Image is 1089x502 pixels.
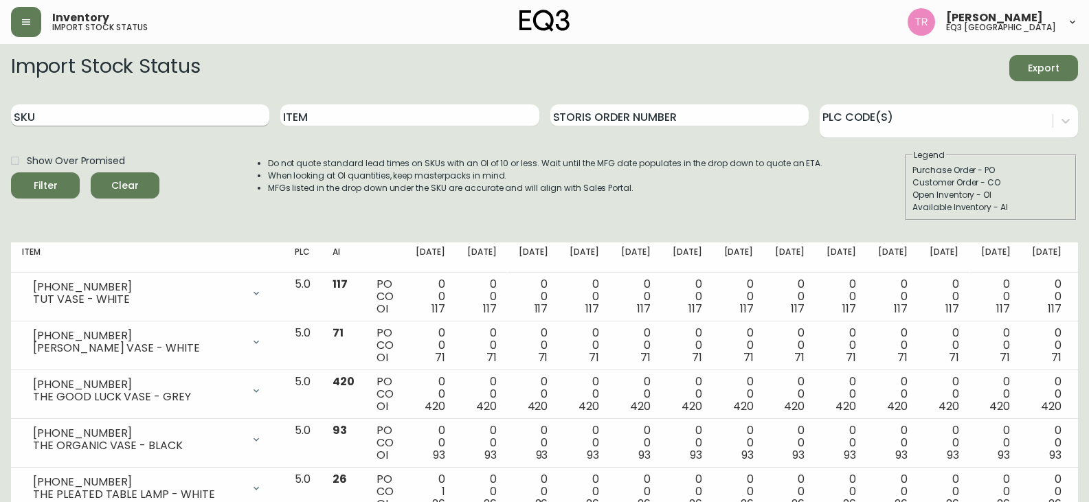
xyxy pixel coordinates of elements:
[102,177,148,194] span: Clear
[673,376,702,413] div: 0 0
[792,447,805,463] span: 93
[816,242,867,273] th: [DATE]
[998,447,1010,463] span: 93
[894,301,908,317] span: 117
[570,278,599,315] div: 0 0
[912,201,1069,214] div: Available Inventory - AI
[970,242,1022,273] th: [DATE]
[741,447,754,463] span: 93
[673,327,702,364] div: 0 0
[284,419,322,468] td: 5.0
[638,447,651,463] span: 93
[673,278,702,315] div: 0 0
[724,327,754,364] div: 0 0
[996,301,1010,317] span: 117
[930,424,959,461] div: 0 0
[878,327,908,364] div: 0 0
[682,398,702,414] span: 420
[897,350,908,365] span: 71
[690,447,702,463] span: 93
[52,23,148,32] h5: import stock status
[842,301,856,317] span: 117
[930,327,959,364] div: 0 0
[775,278,805,315] div: 0 0
[483,301,497,317] span: 117
[377,350,388,365] span: OI
[377,301,388,317] span: OI
[878,278,908,315] div: 0 0
[878,424,908,461] div: 0 0
[570,327,599,364] div: 0 0
[585,301,599,317] span: 117
[621,327,651,364] div: 0 0
[912,149,946,161] legend: Legend
[456,242,508,273] th: [DATE]
[947,447,959,463] span: 93
[535,301,548,317] span: 117
[33,330,243,342] div: [PHONE_NUMBER]
[536,447,548,463] span: 93
[835,398,856,414] span: 420
[919,242,970,273] th: [DATE]
[519,10,570,32] img: logo
[827,376,856,413] div: 0 0
[11,55,200,81] h2: Import Stock Status
[1032,424,1062,461] div: 0 0
[284,370,322,419] td: 5.0
[377,278,394,315] div: PO CO
[908,8,935,36] img: 214b9049a7c64896e5c13e8f38ff7a87
[377,398,388,414] span: OI
[52,12,109,23] span: Inventory
[579,398,599,414] span: 420
[33,378,243,391] div: [PHONE_NUMBER]
[827,424,856,461] div: 0 0
[508,242,559,273] th: [DATE]
[284,321,322,370] td: 5.0
[621,376,651,413] div: 0 0
[775,327,805,364] div: 0 0
[333,422,347,438] span: 93
[867,242,919,273] th: [DATE]
[775,424,805,461] div: 0 0
[775,376,805,413] div: 0 0
[467,376,497,413] div: 0 0
[743,350,754,365] span: 71
[589,350,599,365] span: 71
[284,273,322,321] td: 5.0
[268,170,823,182] li: When looking at OI quantities, keep masterpacks in mind.
[692,350,702,365] span: 71
[528,398,548,414] span: 420
[791,301,805,317] span: 117
[333,325,344,341] span: 71
[1009,55,1078,81] button: Export
[377,327,394,364] div: PO CO
[1051,350,1062,365] span: 71
[467,278,497,315] div: 0 0
[740,301,754,317] span: 117
[425,398,445,414] span: 420
[724,376,754,413] div: 0 0
[673,424,702,461] div: 0 0
[519,327,548,364] div: 0 0
[538,350,548,365] span: 71
[630,398,651,414] span: 420
[22,278,273,308] div: [PHONE_NUMBER]TUT VASE - WHITE
[878,376,908,413] div: 0 0
[268,157,823,170] li: Do not quote standard lead times on SKUs with an OI of 10 or less. Wait until the MFG date popula...
[587,447,599,463] span: 93
[33,427,243,440] div: [PHONE_NUMBER]
[519,376,548,413] div: 0 0
[570,424,599,461] div: 0 0
[1032,327,1062,364] div: 0 0
[887,398,908,414] span: 420
[1041,398,1062,414] span: 420
[11,242,284,273] th: Item
[435,350,445,365] span: 71
[476,398,497,414] span: 420
[11,172,80,198] button: Filter
[637,301,651,317] span: 117
[433,447,445,463] span: 93
[22,424,273,455] div: [PHONE_NUMBER]THE ORGANIC VASE - BLACK
[846,350,856,365] span: 71
[416,327,445,364] div: 0 0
